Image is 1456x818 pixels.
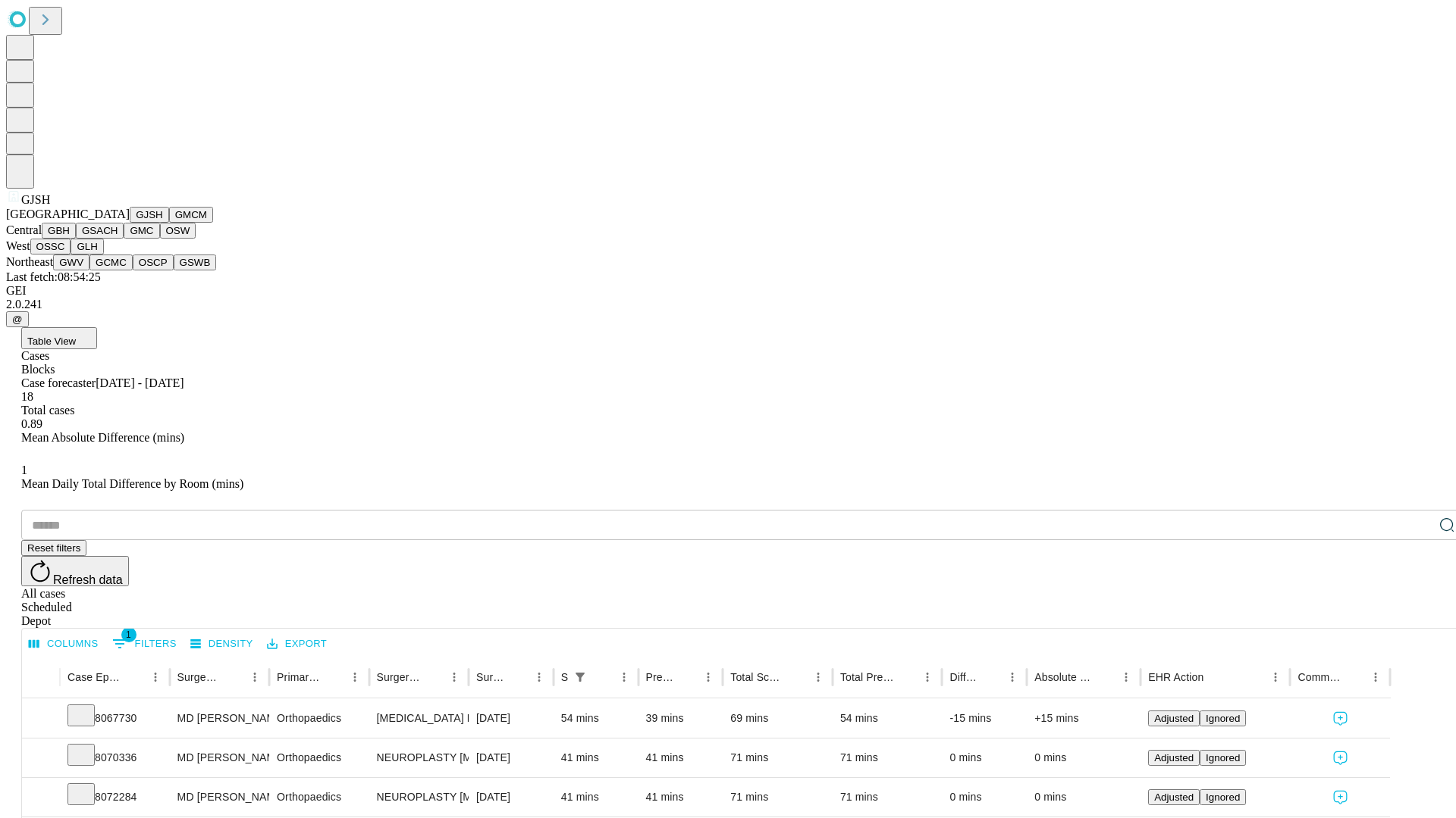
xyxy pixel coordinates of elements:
div: 0 mins [949,778,1019,816]
span: @ [12,314,23,325]
button: Menu [1265,667,1286,688]
button: GMC [124,223,159,239]
div: Total Predicted Duration [840,671,895,683]
div: NEUROPLASTY [MEDICAL_DATA] AT [GEOGRAPHIC_DATA] [377,778,461,816]
button: Menu [698,667,719,688]
span: [DATE] - [DATE] [96,376,184,389]
span: Ignored [1206,713,1240,724]
button: GSACH [76,223,124,239]
span: Mean Daily Total Difference by Room (mins) [21,477,243,490]
div: NEUROPLASTY [MEDICAL_DATA] AT [GEOGRAPHIC_DATA] [377,738,461,777]
div: 54 mins [561,699,631,738]
span: Total cases [21,404,74,417]
div: 71 mins [730,778,825,816]
span: Central [6,223,42,236]
span: Last fetch: 08:54:25 [6,270,101,283]
button: Sort [422,667,444,688]
button: Sort [592,667,613,688]
button: Menu [808,667,829,688]
div: Difference [949,671,979,683]
span: Reset filters [27,542,80,554]
button: Sort [223,667,244,688]
button: Menu [1002,667,1023,688]
span: 1 [121,627,136,642]
button: Export [263,632,331,656]
button: Sort [786,667,808,688]
button: Refresh data [21,556,129,586]
span: Northeast [6,255,53,268]
div: 8067730 [67,699,162,738]
button: Menu [529,667,550,688]
div: Primary Service [277,671,321,683]
button: Sort [896,667,917,688]
span: 0.89 [21,417,42,430]
button: Show filters [108,632,180,656]
button: Sort [124,667,145,688]
button: Menu [344,667,366,688]
button: Menu [1116,667,1137,688]
div: EHR Action [1148,671,1203,683]
span: West [6,239,30,252]
span: 18 [21,390,33,403]
button: OSCP [133,254,174,270]
div: 69 mins [730,699,825,738]
div: 41 mins [561,738,631,777]
button: GCMC [89,254,133,270]
div: GEI [6,284,1450,298]
button: GLH [71,239,103,254]
div: Orthopaedics [277,699,361,738]
div: [DATE] [476,738,546,777]
button: OSW [160,223,196,239]
button: Sort [1094,667,1116,688]
div: [DATE] [476,778,546,816]
div: +15 mins [1034,699,1133,738]
span: Adjusted [1154,791,1194,803]
button: OSSC [30,239,71,254]
span: Table View [27,336,76,347]
div: 8072284 [67,778,162,816]
div: 41 mins [561,778,631,816]
div: 71 mins [840,738,935,777]
button: Reset filters [21,540,86,556]
button: Sort [1205,667,1226,688]
div: MD [PERSON_NAME] [PERSON_NAME] [177,778,262,816]
div: Surgery Name [377,671,421,683]
div: Absolute Difference [1034,671,1093,683]
div: Surgery Date [476,671,506,683]
button: Ignored [1200,710,1246,726]
button: GWV [53,254,89,270]
button: Adjusted [1148,750,1200,766]
div: Surgeon Name [177,671,221,683]
div: 1 active filter [570,667,591,688]
button: GMCM [169,207,213,223]
div: Orthopaedics [277,738,361,777]
div: 41 mins [646,778,716,816]
span: Mean Absolute Difference (mins) [21,431,184,444]
div: [MEDICAL_DATA] RELEASE [377,699,461,738]
span: [GEOGRAPHIC_DATA] [6,208,130,220]
div: [DATE] [476,699,546,738]
span: 1 [21,464,27,476]
button: Menu [444,667,465,688]
div: MD [PERSON_NAME] [PERSON_NAME] [177,699,262,738]
button: Adjusted [1148,789,1200,805]
span: Ignored [1206,752,1240,763]
button: Ignored [1200,789,1246,805]
div: 2.0.241 [6,298,1450,311]
div: Scheduled In Room Duration [561,671,568,683]
button: Select columns [25,632,102,656]
button: Table View [21,327,97,349]
button: Menu [613,667,635,688]
div: -15 mins [949,699,1019,738]
span: GJSH [21,193,50,206]
button: Adjusted [1148,710,1200,726]
div: Orthopaedics [277,778,361,816]
button: Sort [676,667,698,688]
button: GSWB [174,254,217,270]
div: 8070336 [67,738,162,777]
div: Total Scheduled Duration [730,671,785,683]
div: Predicted In Room Duration [646,671,676,683]
button: Sort [507,667,529,688]
span: Ignored [1206,791,1240,803]
span: Adjusted [1154,713,1194,724]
